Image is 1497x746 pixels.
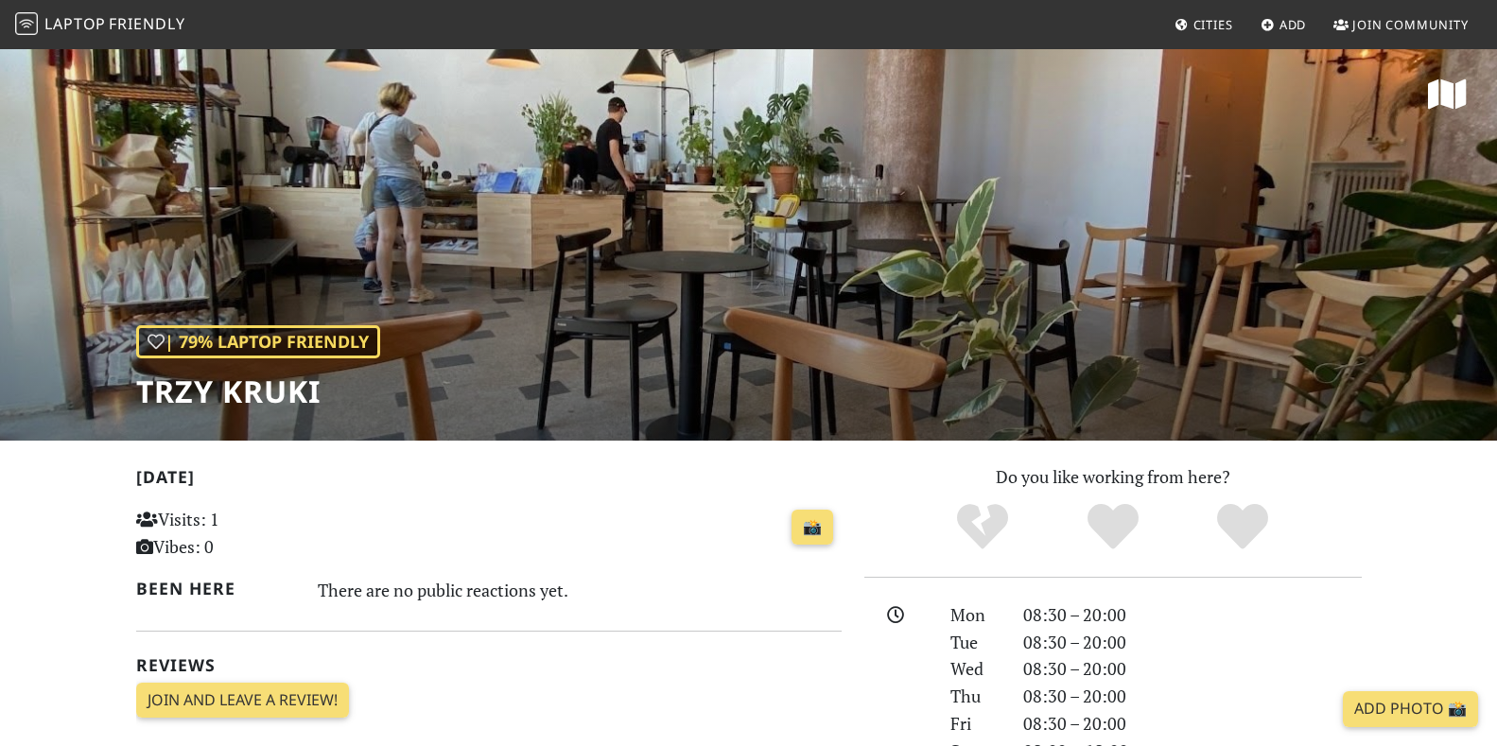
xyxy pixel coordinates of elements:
[1012,601,1373,629] div: 08:30 – 20:00
[939,629,1011,656] div: Tue
[44,13,106,34] span: Laptop
[1048,501,1178,553] div: Yes
[136,467,842,494] h2: [DATE]
[318,575,842,605] div: There are no public reactions yet.
[1177,501,1308,553] div: Definitely!
[1012,655,1373,683] div: 08:30 – 20:00
[939,655,1011,683] div: Wed
[136,683,349,719] a: Join and leave a review!
[1167,8,1241,42] a: Cities
[939,601,1011,629] div: Mon
[1012,683,1373,710] div: 08:30 – 20:00
[1193,16,1233,33] span: Cities
[939,710,1011,737] div: Fri
[917,501,1048,553] div: No
[1012,710,1373,737] div: 08:30 – 20:00
[1326,8,1476,42] a: Join Community
[1352,16,1469,33] span: Join Community
[15,9,185,42] a: LaptopFriendly LaptopFriendly
[136,373,380,409] h1: Trzy Kruki
[136,655,842,675] h2: Reviews
[1343,691,1478,727] a: Add Photo 📸
[136,506,357,561] p: Visits: 1 Vibes: 0
[864,463,1362,491] p: Do you like working from here?
[136,579,296,599] h2: Been here
[939,683,1011,710] div: Thu
[792,510,833,546] a: 📸
[109,13,184,34] span: Friendly
[136,325,380,358] div: | 79% Laptop Friendly
[15,12,38,35] img: LaptopFriendly
[1279,16,1307,33] span: Add
[1012,629,1373,656] div: 08:30 – 20:00
[1253,8,1314,42] a: Add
